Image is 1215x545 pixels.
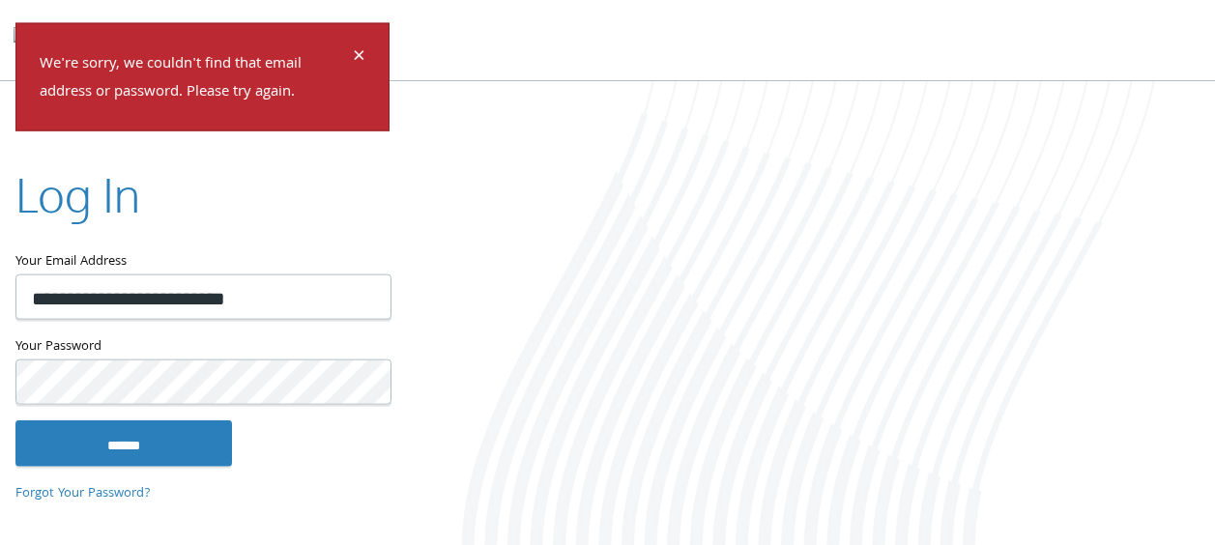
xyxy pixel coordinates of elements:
[14,20,29,59] img: todyl-logo-dark.svg
[15,334,390,359] label: Your Password
[353,47,365,71] button: Dismiss alert
[40,51,350,107] p: We're sorry, we couldn't find that email address or password. Please try again.
[15,161,140,226] h2: Log In
[353,40,365,77] span: ×
[15,483,151,504] a: Forgot Your Password?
